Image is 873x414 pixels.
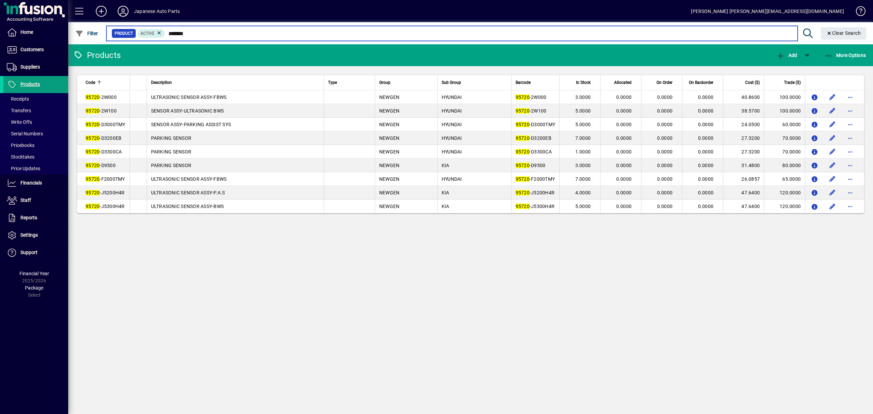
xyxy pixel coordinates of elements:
[3,139,68,151] a: Pricebooks
[827,105,838,116] button: Edit
[657,149,673,154] span: 0.0000
[516,204,555,209] span: -J5300H4R
[616,190,632,195] span: 0.0000
[442,122,462,127] span: HYUNDAI
[827,187,838,198] button: Edit
[516,176,530,182] em: 95720
[723,131,764,145] td: 27.3200
[86,163,116,168] span: -D9500
[86,135,121,141] span: -D3200EB
[20,47,44,52] span: Customers
[516,79,556,86] div: Barcode
[3,163,68,174] a: Price Updates
[442,79,461,86] span: Sub Group
[379,94,400,100] span: NEWGEN
[723,145,764,159] td: 27.3200
[151,163,192,168] span: PARKING SENSOR
[379,122,400,127] span: NEWGEN
[657,122,673,127] span: 0.0000
[151,190,225,195] span: ULTRASONIC SENSOR ASSY-P.A.S
[691,6,844,17] div: [PERSON_NAME] [PERSON_NAME][EMAIL_ADDRESS][DOMAIN_NAME]
[723,159,764,172] td: 31.4800
[3,175,68,192] a: Financials
[25,285,43,291] span: Package
[328,79,370,86] div: Type
[73,50,121,61] div: Products
[516,122,530,127] em: 95720
[845,133,856,144] button: More options
[134,6,180,17] div: Japanese Auto Parts
[698,163,714,168] span: 0.0000
[516,149,552,154] span: -D3300CA
[575,163,591,168] span: 3.0000
[151,135,192,141] span: PARKING SENSOR
[723,186,764,199] td: 47.6400
[86,204,125,209] span: -J5300H4R
[379,176,400,182] span: NEWGEN
[442,149,462,154] span: HYUNDAI
[516,94,530,100] em: 95720
[151,122,231,127] span: SENSOR ASSY-PARKING ASSIST SYS
[151,108,224,114] span: SENSOR ASSY-ULTRASONIC BWS
[86,149,100,154] em: 95720
[616,176,632,182] span: 0.0000
[656,79,672,86] span: On Order
[75,31,98,36] span: Filter
[827,174,838,184] button: Edit
[90,5,112,17] button: Add
[516,108,530,114] em: 95720
[379,190,400,195] span: NEWGEN
[20,180,42,186] span: Financials
[616,135,632,141] span: 0.0000
[575,176,591,182] span: 7.0000
[140,31,154,36] span: Active
[86,190,125,195] span: -J5200H4R
[20,64,40,70] span: Suppliers
[616,204,632,209] span: 0.0000
[564,79,597,86] div: In Stock
[86,79,125,86] div: Code
[845,160,856,171] button: More options
[698,204,714,209] span: 0.0000
[86,79,95,86] span: Code
[657,163,673,168] span: 0.0000
[516,94,547,100] span: -2W000
[845,92,856,103] button: More options
[3,41,68,58] a: Customers
[74,27,100,40] button: Filter
[328,79,337,86] span: Type
[138,29,165,38] mat-chip: Activation Status: Active
[516,108,547,114] span: -2W100
[845,174,856,184] button: More options
[723,199,764,213] td: 47.6400
[775,49,799,61] button: Add
[20,215,37,220] span: Reports
[442,94,462,100] span: HYUNDAI
[745,79,760,86] span: Cost ($)
[764,90,805,104] td: 100.0000
[86,149,122,154] span: -D3300CA
[3,151,68,163] a: Stocktakes
[516,163,546,168] span: -D9500
[151,149,192,154] span: PARKING SENSOR
[764,145,805,159] td: 70.0000
[3,93,68,105] a: Receipts
[442,163,449,168] span: KIA
[845,201,856,212] button: More options
[821,27,867,40] button: Clear
[575,122,591,127] span: 5.0000
[845,105,856,116] button: More options
[776,53,797,58] span: Add
[657,176,673,182] span: 0.0000
[86,176,125,182] span: -F2000TMY
[7,143,34,148] span: Pricebooks
[764,118,805,131] td: 60.0000
[698,135,714,141] span: 0.0000
[442,135,462,141] span: HYUNDAI
[827,92,838,103] button: Edit
[115,30,133,37] span: Product
[516,190,530,195] em: 95720
[7,154,34,160] span: Stocktakes
[723,104,764,118] td: 38.5700
[20,197,31,203] span: Staff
